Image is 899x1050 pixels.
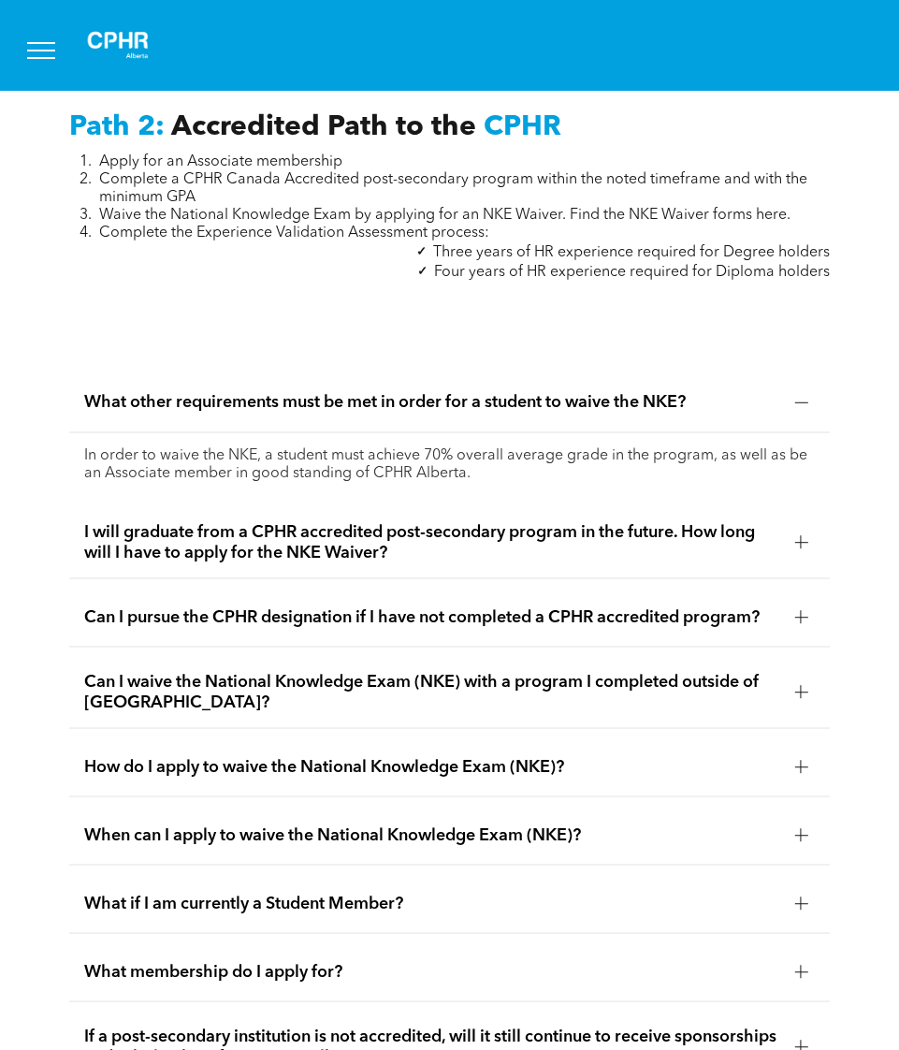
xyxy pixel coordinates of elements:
[84,606,780,627] span: Can I pursue the CPHR designation if I have not completed a CPHR accredited program?
[84,521,780,562] span: I will graduate from a CPHR accredited post-secondary program in the future. How long will I have...
[99,226,489,241] span: Complete the Experience Validation Assessment process:
[84,893,780,913] span: What if I am currently a Student Member?
[99,154,342,169] span: Apply for an Associate membership
[171,113,476,141] span: Accredited Path to the
[433,245,830,260] span: Three years of HR experience required for Degree holders
[484,113,561,141] span: CPHR
[84,824,780,845] span: When can I apply to waive the National Knowledge Exam (NKE)?
[434,265,830,280] span: Four years of HR experience required for Diploma holders
[84,756,780,777] span: How do I apply to waive the National Knowledge Exam (NKE)?
[99,208,790,223] span: Waive the National Knowledge Exam by applying for an NKE Waiver. Find the NKE Waiver forms here.
[84,447,816,483] p: In order to waive the NKE, a student must achieve 70% overall average grade in the program, as we...
[17,26,65,75] button: menu
[99,172,807,205] span: Complete a CPHR Canada Accredited post-secondary program within the noted timeframe and with the ...
[84,961,780,982] span: What membership do I apply for?
[84,671,780,712] span: Can I waive the National Knowledge Exam (NKE) with a program I completed outside of [GEOGRAPHIC_D...
[71,15,165,75] img: A white background with a few lines on it
[84,392,780,413] span: What other requirements must be met in order for a student to waive the NKE?
[69,113,165,141] span: Path 2:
